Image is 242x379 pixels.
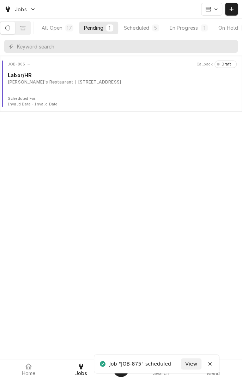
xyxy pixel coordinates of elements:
span: Menu [207,371,220,376]
span: Jobs [75,371,87,376]
div: 1 [202,24,206,31]
div: Card Body [3,71,239,85]
span: Home [22,371,36,376]
div: 1 [108,24,112,31]
div: Card Footer Extra Context [8,96,58,107]
div: Card Footer [3,96,239,107]
div: Card Header [3,61,239,68]
div: Scheduled [124,24,149,31]
div: All Open [42,24,62,31]
div: In Progress [170,24,198,31]
div: Object Status [214,61,237,68]
div: 17 [67,24,72,31]
div: Card Header Secondary Content [196,61,237,68]
div: Object Extra Context Footer Label [8,96,58,102]
div: Job "JOB-875" scheduled [109,360,173,368]
a: Go to Jobs [1,4,39,15]
div: Card Header Primary Content [8,61,31,68]
div: Object Subtext [8,79,237,85]
div: On Hold [218,24,238,31]
button: View [181,358,201,369]
div: Object Title [8,71,237,79]
input: Keyword search [17,40,234,53]
a: Home [3,361,55,378]
span: Jobs [15,6,27,13]
div: Pending [84,24,103,31]
a: Jobs [55,361,107,378]
span: Invalid Date - Invalid Date [8,102,58,107]
span: View [184,360,199,368]
div: Object Extra Context Footer Value [8,102,58,107]
div: Object Extra Context Header [196,62,212,67]
div: 5 [153,24,158,31]
div: Object Subtext Secondary [75,79,121,85]
div: Object Subtext Primary [8,79,73,85]
div: Draft [219,62,231,67]
div: Object ID [8,62,25,67]
span: Search [153,371,169,376]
